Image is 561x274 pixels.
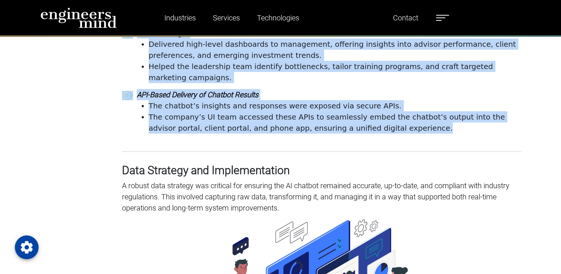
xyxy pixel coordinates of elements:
img: logo [40,7,117,28]
p: A robust data strategy was critical for ensuring the AI chatbot remained accurate, up-to-date, an... [122,180,521,213]
a: Contact [390,9,421,26]
strong: API-Based Delivery of Chatbot Results [137,90,258,99]
a: Technologies [254,9,302,26]
li: The chatbot’s insights and responses were exposed via secure APIs. [149,100,521,111]
a: Services [210,9,243,26]
li: Helped the leadership team identify bottlenecks, tailor training programs, and craft targeted mar... [149,61,521,83]
img: bullet-point [122,91,133,100]
li: Delivered high-level dashboards to management, offering insights into advisor performance, client... [149,39,521,61]
h3: Data Strategy and Implementation [122,164,521,177]
a: Industries [161,9,199,26]
strong: AWS QuickSight [137,29,188,37]
li: The company’s UI team accessed these APIs to seamlessly embed the chatbot’s output into the advis... [149,111,521,134]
